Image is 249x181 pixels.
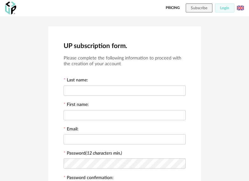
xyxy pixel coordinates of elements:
label: Last name: [64,78,88,84]
button: Subscribe [186,3,212,12]
i: (12 characters min.) [86,151,122,156]
img: us [237,4,244,11]
h3: Please complete the following information to proceed with the creation of your account [64,55,186,67]
h2: UP subscription form. [64,42,186,50]
label: Password [67,151,122,156]
label: First name: [64,102,89,108]
label: Email: [64,127,79,133]
img: OXP [5,2,16,15]
span: Subscribe [191,6,207,10]
a: Pricing [166,3,180,12]
span: Login [220,6,229,10]
button: Login [215,3,234,12]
